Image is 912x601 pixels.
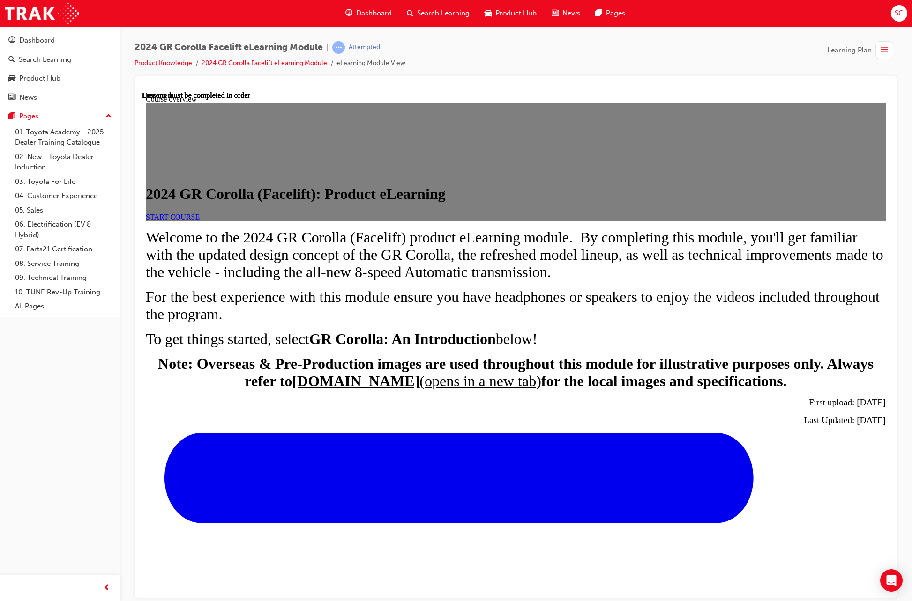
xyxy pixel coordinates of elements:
[827,41,897,59] button: Learning Plan
[11,175,116,189] a: 03. Toyota For Life
[11,150,116,175] a: 02. New - Toyota Dealer Induction
[485,7,492,19] span: car-icon
[495,8,537,19] span: Product Hub
[662,324,744,334] span: Last Updated: [DATE]
[19,111,38,122] div: Pages
[4,89,116,106] a: News
[880,569,903,592] div: Open Intercom Messenger
[202,59,327,67] a: 2024 GR Corolla Facelift eLearning Module
[4,51,116,68] a: Search Learning
[4,197,738,231] span: For the best experience with this module ensure you have headphones or speakers to enjoy the vide...
[11,271,116,285] a: 09. Technical Training
[562,8,580,19] span: News
[105,110,112,123] span: up-icon
[552,7,559,19] span: news-icon
[135,59,192,67] a: Product Knowledge
[11,257,116,271] a: 08. Service Training
[4,138,741,189] span: Welcome to the 2024 GR Corolla (Facelift) product eLearning module. By completing this module, yo...
[19,92,37,103] div: News
[338,4,399,23] a: guage-iconDashboard
[4,108,116,125] button: Pages
[11,217,116,242] a: 06. Electrification (EV & Hybrid)
[417,8,470,19] span: Search Learning
[544,4,588,23] a: news-iconNews
[5,3,79,24] img: Trak
[150,281,399,298] a: [DOMAIN_NAME](opens in a new tab)
[103,582,110,594] span: prev-icon
[4,239,396,256] span: To get things started, select below!
[827,45,872,56] span: Learning Plan
[16,264,732,298] strong: Note: Overseas & Pre-Production images are used throughout this module for illustrative purposes ...
[4,32,116,49] a: Dashboard
[4,30,116,108] button: DashboardSearch LearningProduct HubNews
[8,37,15,45] span: guage-icon
[8,56,15,64] span: search-icon
[8,112,15,121] span: pages-icon
[336,58,405,69] li: eLearning Module View
[891,5,907,22] button: SC
[150,281,277,298] strong: [DOMAIN_NAME]
[277,281,399,298] span: (opens in a new tab)
[19,35,55,46] div: Dashboard
[135,42,323,53] span: 2024 GR Corolla Facelift eLearning Module
[349,43,380,52] div: Attempted
[11,125,116,150] a: 01. Toyota Academy - 2025 Dealer Training Catalogue
[606,8,625,19] span: Pages
[4,70,116,87] a: Product Hub
[11,242,116,257] a: 07. Parts21 Certification
[345,7,352,19] span: guage-icon
[399,281,645,298] strong: for the local images and specifications.
[881,44,888,56] span: list-icon
[4,94,744,111] h1: 2024 GR Corolla (Facelift): Product eLearning
[11,285,116,300] a: 10. TUNE Rev-Up Training
[588,4,633,23] a: pages-iconPages
[11,189,116,203] a: 04. Customer Experience
[19,73,60,84] div: Product Hub
[11,299,116,314] a: All Pages
[356,8,392,19] span: Dashboard
[167,239,354,256] strong: GR Corolla: An Introduction
[477,4,544,23] a: car-iconProduct Hub
[667,306,744,316] span: First upload: [DATE]
[595,7,602,19] span: pages-icon
[407,7,413,19] span: search-icon
[11,203,116,218] a: 05. Sales
[327,42,329,53] span: |
[8,94,15,102] span: news-icon
[399,4,477,23] a: search-iconSearch Learning
[19,54,71,65] div: Search Learning
[332,41,345,54] span: learningRecordVerb_ATTEMPT-icon
[4,122,58,130] a: START COURSE
[895,8,904,19] span: SC
[8,74,15,83] span: car-icon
